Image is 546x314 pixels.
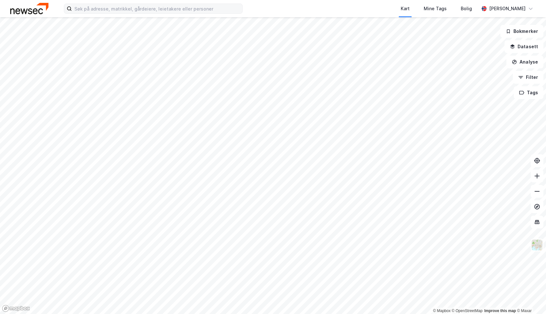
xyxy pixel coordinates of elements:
a: Mapbox homepage [2,305,30,312]
button: Filter [513,71,543,84]
div: Bolig [461,5,472,12]
div: [PERSON_NAME] [489,5,526,12]
div: Kart [401,5,410,12]
button: Analyse [506,56,543,68]
input: Søk på adresse, matrikkel, gårdeiere, leietakere eller personer [72,4,242,13]
div: Mine Tags [424,5,447,12]
a: Improve this map [484,309,516,313]
div: Kontrollprogram for chat [514,283,546,314]
button: Bokmerker [500,25,543,38]
button: Datasett [504,40,543,53]
a: Mapbox [433,309,451,313]
a: OpenStreetMap [452,309,483,313]
iframe: Chat Widget [514,283,546,314]
img: newsec-logo.f6e21ccffca1b3a03d2d.png [10,3,49,14]
button: Tags [514,86,543,99]
img: Z [531,239,543,251]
